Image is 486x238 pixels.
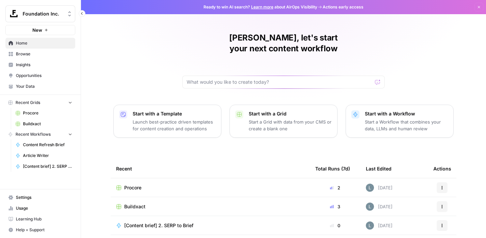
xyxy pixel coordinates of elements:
[323,4,363,10] span: Actions early access
[251,4,273,9] a: Learn more
[16,73,72,79] span: Opportunities
[124,203,145,210] span: Buildxact
[230,105,337,138] button: Start with a GridStart a Grid with data from your CMS or create a blank one
[16,83,72,89] span: Your Data
[16,51,72,57] span: Browse
[116,184,304,191] a: Procore
[116,159,304,178] div: Recent
[366,159,391,178] div: Last Edited
[204,4,317,10] span: Ready to win AI search? about AirOps Visibility
[5,98,75,108] button: Recent Grids
[5,49,75,59] a: Browse
[12,150,75,161] a: Article Writer
[5,5,75,22] button: Workspace: Foundation Inc.
[366,221,393,230] div: [DATE]
[16,131,51,137] span: Recent Workflows
[315,222,355,229] div: 0
[16,227,72,233] span: Help + Support
[5,59,75,70] a: Insights
[23,142,72,148] span: Content Refresh Brief
[365,110,448,117] p: Start with a Workflow
[12,118,75,129] a: Buildxact
[16,100,40,106] span: Recent Grids
[8,8,20,20] img: Foundation Inc. Logo
[23,110,72,116] span: Procore
[366,184,393,192] div: [DATE]
[366,203,374,211] img: 8iclr0koeej5t27gwiocqqt2wzy0
[315,184,355,191] div: 2
[346,105,454,138] button: Start with a WorkflowStart a Workflow that combines your data, LLMs and human review
[133,110,216,117] p: Start with a Template
[124,222,193,229] span: [Content brief] 2. SERP to Brief
[5,203,75,214] a: Usage
[23,153,72,159] span: Article Writer
[5,70,75,81] a: Opportunities
[116,203,304,210] a: Buildxact
[5,214,75,224] a: Learning Hub
[16,40,72,46] span: Home
[124,184,141,191] span: Procore
[23,121,72,127] span: Buildxact
[315,203,355,210] div: 3
[16,216,72,222] span: Learning Hub
[5,192,75,203] a: Settings
[23,163,72,169] span: [Content brief] 2. SERP to Brief
[5,38,75,49] a: Home
[182,32,385,54] h1: [PERSON_NAME], let's start your next content workflow
[365,118,448,132] p: Start a Workflow that combines your data, LLMs and human review
[249,118,332,132] p: Start a Grid with data from your CMS or create a blank one
[5,224,75,235] button: Help + Support
[366,184,374,192] img: 8iclr0koeej5t27gwiocqqt2wzy0
[5,25,75,35] button: New
[16,194,72,201] span: Settings
[113,105,221,138] button: Start with a TemplateLaunch best-practice driven templates for content creation and operations
[12,161,75,172] a: [Content brief] 2. SERP to Brief
[116,222,304,229] a: [Content brief] 2. SERP to Brief
[5,129,75,139] button: Recent Workflows
[32,27,42,33] span: New
[187,79,372,85] input: What would you like to create today?
[433,159,451,178] div: Actions
[23,10,63,17] span: Foundation Inc.
[12,139,75,150] a: Content Refresh Brief
[16,205,72,211] span: Usage
[5,81,75,92] a: Your Data
[133,118,216,132] p: Launch best-practice driven templates for content creation and operations
[366,221,374,230] img: 8iclr0koeej5t27gwiocqqt2wzy0
[315,159,350,178] div: Total Runs (7d)
[249,110,332,117] p: Start with a Grid
[12,108,75,118] a: Procore
[366,203,393,211] div: [DATE]
[16,62,72,68] span: Insights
